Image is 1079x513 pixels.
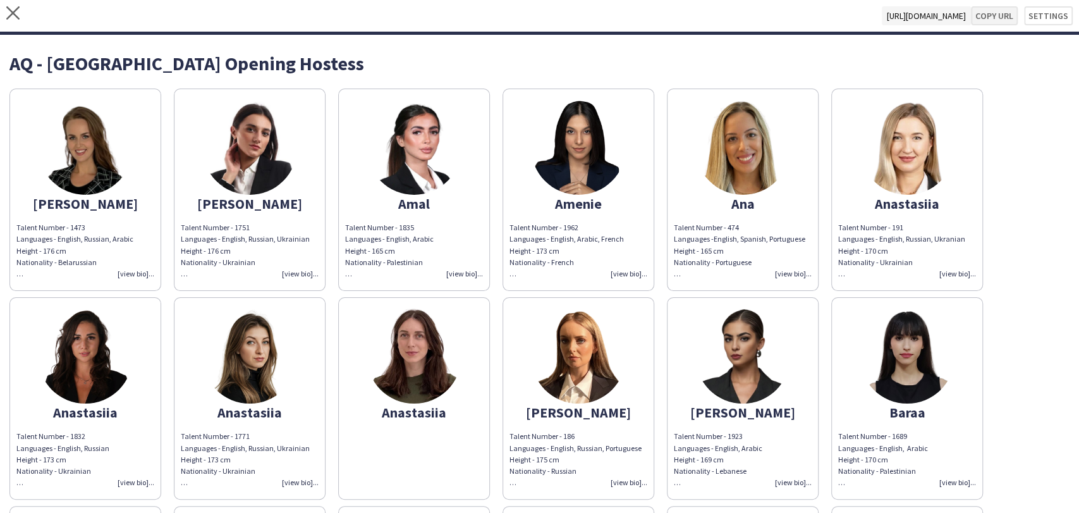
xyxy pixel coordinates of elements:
div: AQ - [GEOGRAPHIC_DATA] Opening Hostess [9,54,1070,73]
div: [PERSON_NAME] [16,198,154,209]
span: Languages - English, Russian, Ukrainian [181,443,310,453]
div: Anastasiia [838,198,976,209]
img: thumb-1468ac5c-e210-4856-95b9-35a255e7fab4.png [202,309,297,404]
span: Talent Number - 474 Languages - [674,223,739,244]
span: Height - 176 cm [181,246,231,256]
span: [URL][DOMAIN_NAME] [882,6,971,25]
span: Talent Number - 1962 [509,223,578,232]
span: Languages - English, Russian [16,443,109,453]
span: Height - 170 cm [838,455,888,464]
div: [PERSON_NAME] [509,407,647,418]
span: Nationality - Ukrainian [181,257,255,267]
button: Copy url [971,6,1018,25]
img: thumb-1f1fd676-cdad-4d9e-8b7e-7435c7030853.png [695,309,790,404]
span: Nationality - Palestinian [838,466,916,476]
span: Languages - English, Arabic [838,443,928,453]
div: Anastasiia [16,407,154,418]
span: Languages - English, Russian, Arabic [16,234,133,244]
span: Height - 165 cm [674,246,724,256]
div: Nationality - Portuguese [674,257,812,280]
span: Height - 173 cm [16,455,66,464]
div: Nationality - Ukrainian [838,257,976,268]
span: Talent Number - 1832 [16,431,85,441]
span: Height - 169 cm [674,455,724,464]
div: Anastasiia [181,407,319,418]
span: Languages - English, Russian, Ukrainian [181,234,310,244]
span: Nationality - Belarussian [16,257,97,267]
span: Height - 173 cm [181,455,231,464]
div: [PERSON_NAME] [181,198,319,209]
img: thumb-81ff8e59-e6e2-4059-b349-0c4ea833cf59.png [367,100,461,195]
span: Talent Number - 186 Languages - English, Russian, Portuguese Height - 175 cm Nationality - Russian [509,431,642,487]
span: Languages - English, Arabic [674,443,762,453]
img: thumb-52a3d824-ddfa-4a38-a76e-c5eaf954a1e1.png [860,100,954,195]
img: thumb-0056c755-593a-4839-9add-665399784f4a.png [860,309,954,404]
span: Nationality - Ukrainian [16,466,91,476]
span: Talent Number - 1689 [838,431,907,441]
span: Height - 173 cm [509,246,559,256]
span: Nationality - French [509,257,574,267]
div: Talent Number - 1923 [674,431,812,442]
span: Talent Number - 1751 [181,223,250,232]
img: thumb-a6f0cfc2-552d-4c70-bafe-c29bcfa00994.png [38,309,133,404]
div: [PERSON_NAME] [674,407,812,418]
span: Height - 176 cm [16,246,66,256]
img: thumb-86d02116-739d-40d9-b7a1-c292788edfc4.png [367,309,461,404]
span: Talent Number - 1473 [16,223,85,232]
span: Languages - English, Arabic Height - 165 cm Nationality - Palestinian [345,234,434,278]
span: Talent Number - 191 Languages - English, Russian, Ukranian Height - 170 cm [838,223,965,255]
img: thumb-c495bd05-efe2-4577-82d0-4477ed5da2d9.png [695,100,790,195]
img: thumb-c678a2b9-936a-4c2b-945c-f67c475878ed.png [531,100,626,195]
div: Baraa [838,407,976,418]
div: Amal [345,198,483,209]
img: thumb-3beebe16-a157-4704-912a-9065b7286127.png [38,100,133,195]
div: Ana [674,198,812,209]
span: Talent Number - 1835 [345,223,414,232]
button: Settings [1024,6,1073,25]
span: Nationality - Lebanese [674,466,747,476]
span: Talent Number - 1771 [181,431,250,441]
img: thumb-67286dc401661.png [202,100,297,195]
img: thumb-1691b35b-e0e7-4a5b-8bbd-40a7abb78ad2.png [531,309,626,404]
span: Languages - English, Arabic, French [509,234,624,244]
div: Anastasiia [345,407,483,418]
span: Nationality - Ukrainian [181,466,255,476]
span: English, Spanish, Portuguese [714,234,805,244]
div: Amenie [509,198,647,209]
